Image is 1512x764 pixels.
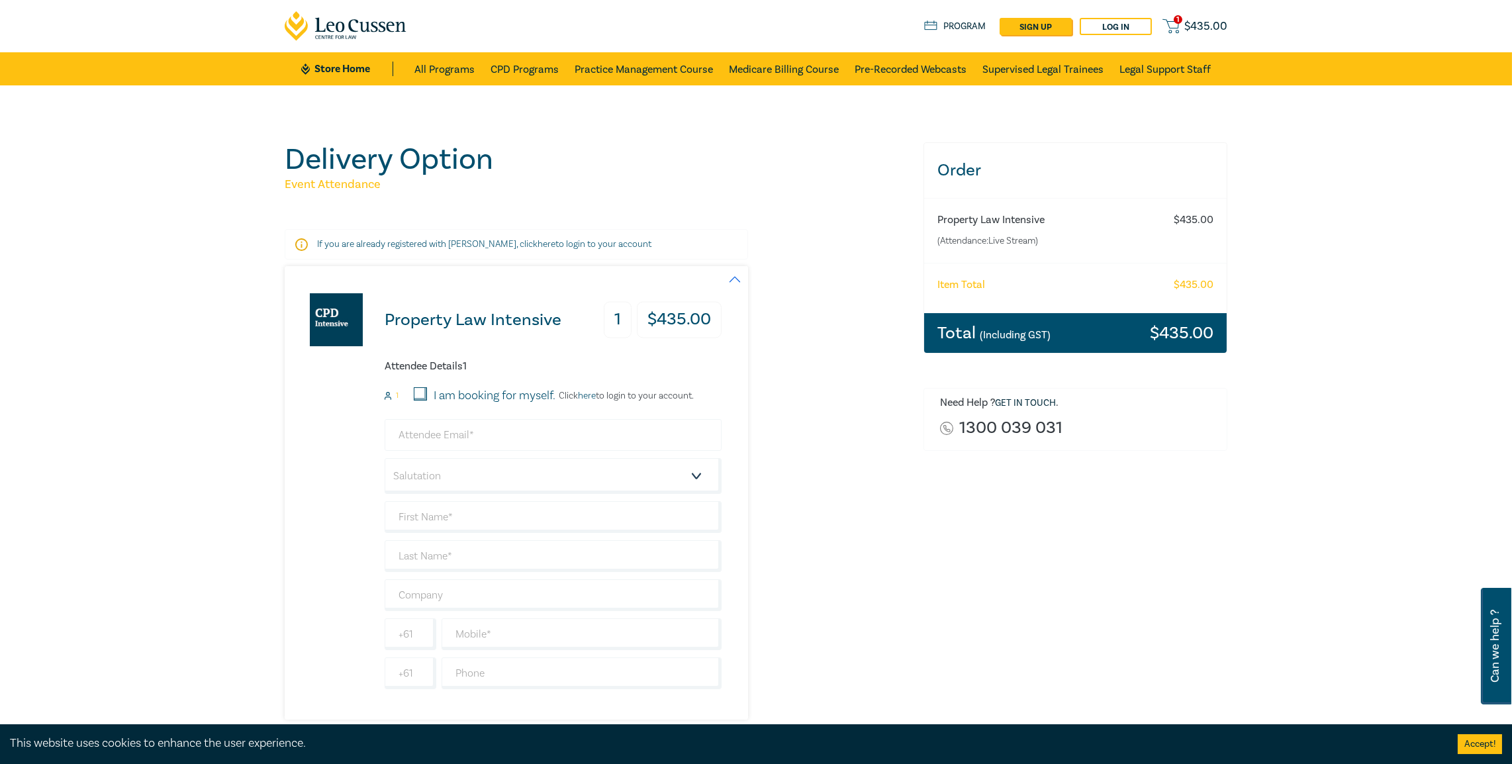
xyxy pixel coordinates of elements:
[1458,734,1502,754] button: Accept cookies
[1174,15,1182,24] span: 1
[1174,279,1213,291] h6: $ 435.00
[1489,596,1501,696] span: Can we help ?
[937,324,1051,342] h3: Total
[434,387,555,405] label: I am booking for myself.
[538,238,555,250] a: here
[940,397,1217,410] h6: Need Help ? .
[385,501,722,533] input: First Name*
[729,52,839,85] a: Medicare Billing Course
[855,52,967,85] a: Pre-Recorded Webcasts
[937,279,985,291] h6: Item Total
[1174,214,1213,226] h6: $ 435.00
[924,19,986,34] a: Program
[995,397,1056,409] a: Get in touch
[310,293,363,346] img: Property Law Intensive
[575,52,713,85] a: Practice Management Course
[396,391,399,401] small: 1
[637,302,722,338] h3: $ 435.00
[959,419,1063,437] a: 1300 039 031
[385,419,722,451] input: Attendee Email*
[285,142,908,177] h1: Delivery Option
[1080,18,1152,35] a: Log in
[442,618,722,650] input: Mobile*
[1119,52,1211,85] a: Legal Support Staff
[10,735,1438,752] div: This website uses cookies to enhance the user experience.
[924,143,1227,198] h3: Order
[385,360,722,373] h6: Attendee Details 1
[980,328,1051,342] small: (Including GST)
[578,390,596,402] a: here
[491,52,559,85] a: CPD Programs
[604,302,632,338] h3: 1
[555,391,694,401] p: Click to login to your account.
[937,234,1160,248] small: (Attendance: Live Stream )
[442,657,722,689] input: Phone
[982,52,1104,85] a: Supervised Legal Trainees
[385,618,436,650] input: +61
[285,177,908,193] h5: Event Attendance
[385,579,722,611] input: Company
[937,214,1160,226] h6: Property Law Intensive
[317,238,716,251] p: If you are already registered with [PERSON_NAME], click to login to your account
[385,311,561,329] h3: Property Law Intensive
[414,52,475,85] a: All Programs
[385,540,722,572] input: Last Name*
[1000,18,1072,35] a: sign up
[301,62,393,76] a: Store Home
[385,657,436,689] input: +61
[1150,324,1213,342] h3: $ 435.00
[1184,19,1227,34] span: $ 435.00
